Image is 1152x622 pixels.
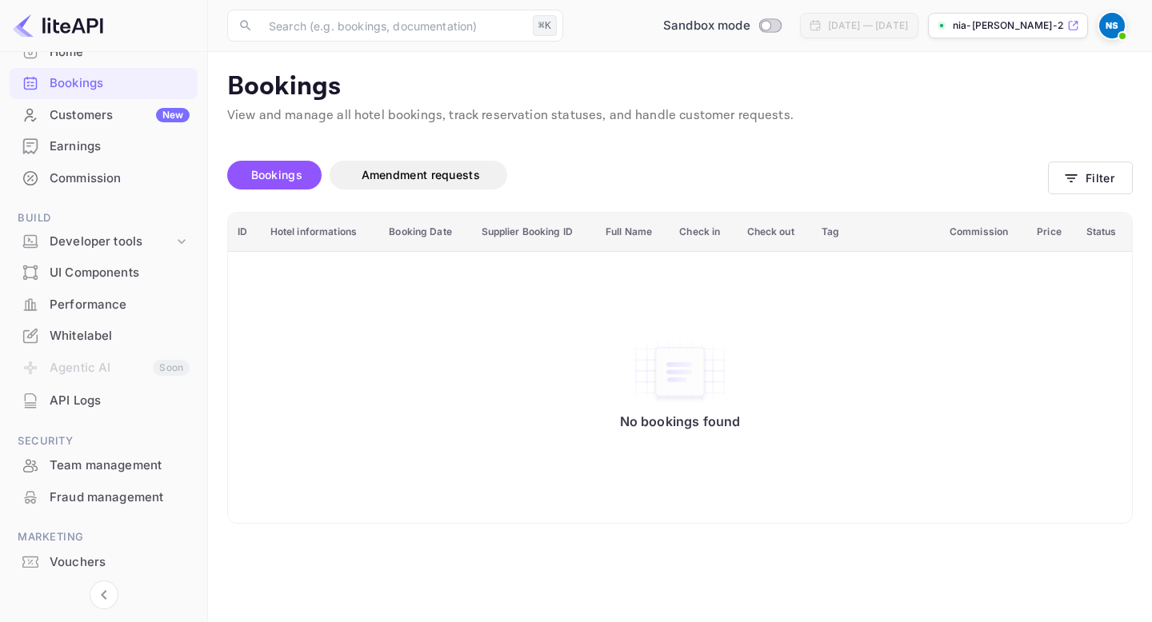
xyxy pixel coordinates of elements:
[620,413,741,429] p: No bookings found
[10,321,198,352] div: Whitelabel
[50,74,190,93] div: Bookings
[10,482,198,512] a: Fraud management
[10,547,198,578] div: Vouchers
[953,18,1064,33] p: nia-[PERSON_NAME]-2z1ip.nui...
[259,10,526,42] input: Search (e.g. bookings, documentation)
[10,37,198,66] a: Home
[10,547,198,576] a: Vouchers
[657,17,787,35] div: Switch to Production mode
[10,131,198,162] div: Earnings
[1027,213,1076,252] th: Price
[261,213,380,252] th: Hotel informations
[50,296,190,314] div: Performance
[10,209,198,227] span: Build
[50,264,190,282] div: UI Components
[940,213,1027,252] th: Commission
[10,68,198,98] a: Bookings
[472,213,597,252] th: Supplier Booking ID
[10,257,198,289] div: UI Components
[227,71,1133,103] p: Bookings
[10,385,198,415] a: API Logs
[50,138,190,156] div: Earnings
[10,100,198,130] a: CustomersNew
[10,289,198,321] div: Performance
[10,482,198,513] div: Fraud management
[228,213,261,252] th: ID
[50,392,190,410] div: API Logs
[156,108,190,122] div: New
[251,168,302,181] span: Bookings
[379,213,471,252] th: Booking Date
[10,228,198,256] div: Developer tools
[50,327,190,345] div: Whitelabel
[10,528,198,546] span: Marketing
[632,338,728,405] img: No bookings found
[10,131,198,161] a: Earnings
[10,68,198,99] div: Bookings
[50,233,174,251] div: Developer tools
[812,213,940,252] th: Tag
[227,106,1133,126] p: View and manage all hotel bookings, track reservation statuses, and handle customer requests.
[228,213,1132,523] table: booking table
[10,385,198,417] div: API Logs
[1099,13,1125,38] img: Nia Sandifer
[227,161,1048,189] div: account-settings tabs
[10,163,198,193] a: Commission
[670,213,737,252] th: Check in
[533,15,557,36] div: ⌘K
[362,168,480,181] span: Amendment requests
[50,488,190,507] div: Fraud management
[10,257,198,287] a: UI Components
[10,163,198,194] div: Commission
[663,17,750,35] span: Sandbox mode
[50,43,190,62] div: Home
[10,37,198,68] div: Home
[10,321,198,350] a: Whitelabel
[10,289,198,319] a: Performance
[738,213,812,252] th: Check out
[50,169,190,188] div: Commission
[10,100,198,131] div: CustomersNew
[50,553,190,572] div: Vouchers
[828,18,908,33] div: [DATE] — [DATE]
[50,106,190,125] div: Customers
[90,580,118,609] button: Collapse navigation
[10,450,198,481] div: Team management
[596,213,670,252] th: Full Name
[13,13,103,38] img: LiteAPI logo
[1048,161,1133,194] button: Filter
[10,450,198,480] a: Team management
[50,457,190,475] div: Team management
[10,433,198,450] span: Security
[1077,213,1132,252] th: Status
